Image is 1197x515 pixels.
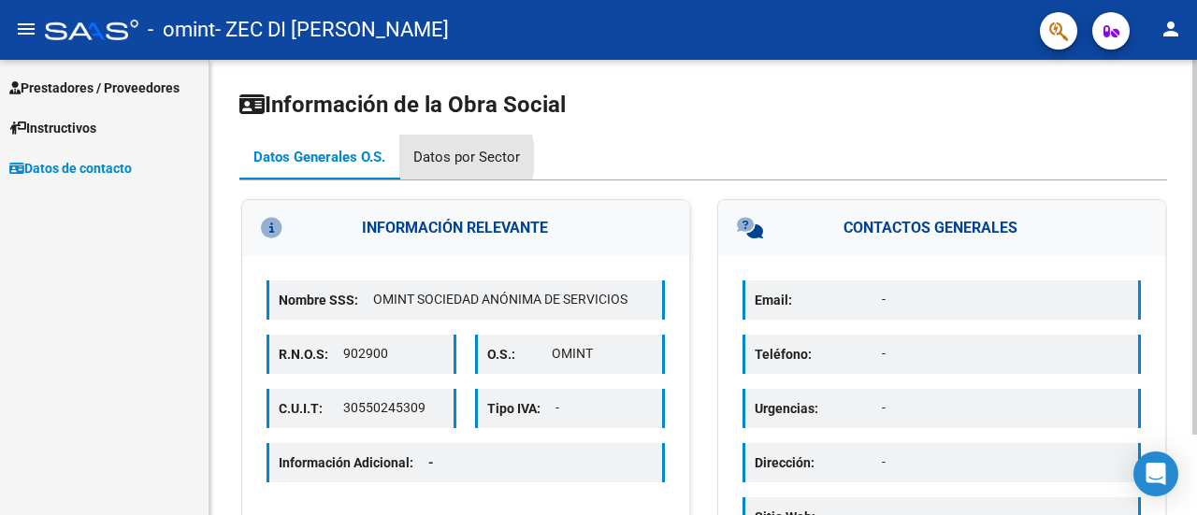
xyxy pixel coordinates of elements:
p: O.S.: [487,344,552,365]
h3: INFORMACIÓN RELEVANTE [242,200,689,256]
p: C.U.I.T: [279,398,343,419]
p: OMINT SOCIEDAD ANÓNIMA DE SERVICIOS [373,290,653,309]
p: Nombre SSS: [279,290,373,310]
p: 902900 [343,344,444,364]
p: - [882,452,1129,472]
mat-icon: menu [15,18,37,40]
span: Prestadores / Proveedores [9,78,180,98]
p: Dirección: [755,452,882,473]
span: Datos de contacto [9,158,132,179]
span: - [428,455,434,470]
span: - omint [148,9,215,50]
div: Datos por Sector [413,147,520,167]
p: R.N.O.S: [279,344,343,365]
p: - [882,344,1129,364]
p: - [882,398,1129,418]
p: Email: [755,290,882,310]
p: Teléfono: [755,344,882,365]
p: 30550245309 [343,398,444,418]
h3: CONTACTOS GENERALES [718,200,1165,256]
h1: Información de la Obra Social [239,90,1167,120]
p: - [555,398,653,418]
mat-icon: person [1160,18,1182,40]
p: - [882,290,1129,309]
div: Datos Generales O.S. [253,147,385,167]
p: Tipo IVA: [487,398,555,419]
span: - ZEC DI [PERSON_NAME] [215,9,449,50]
p: OMINT [552,344,653,364]
div: Open Intercom Messenger [1133,451,1178,496]
p: Información Adicional: [279,452,449,473]
p: Urgencias: [755,398,882,419]
span: Instructivos [9,118,96,138]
